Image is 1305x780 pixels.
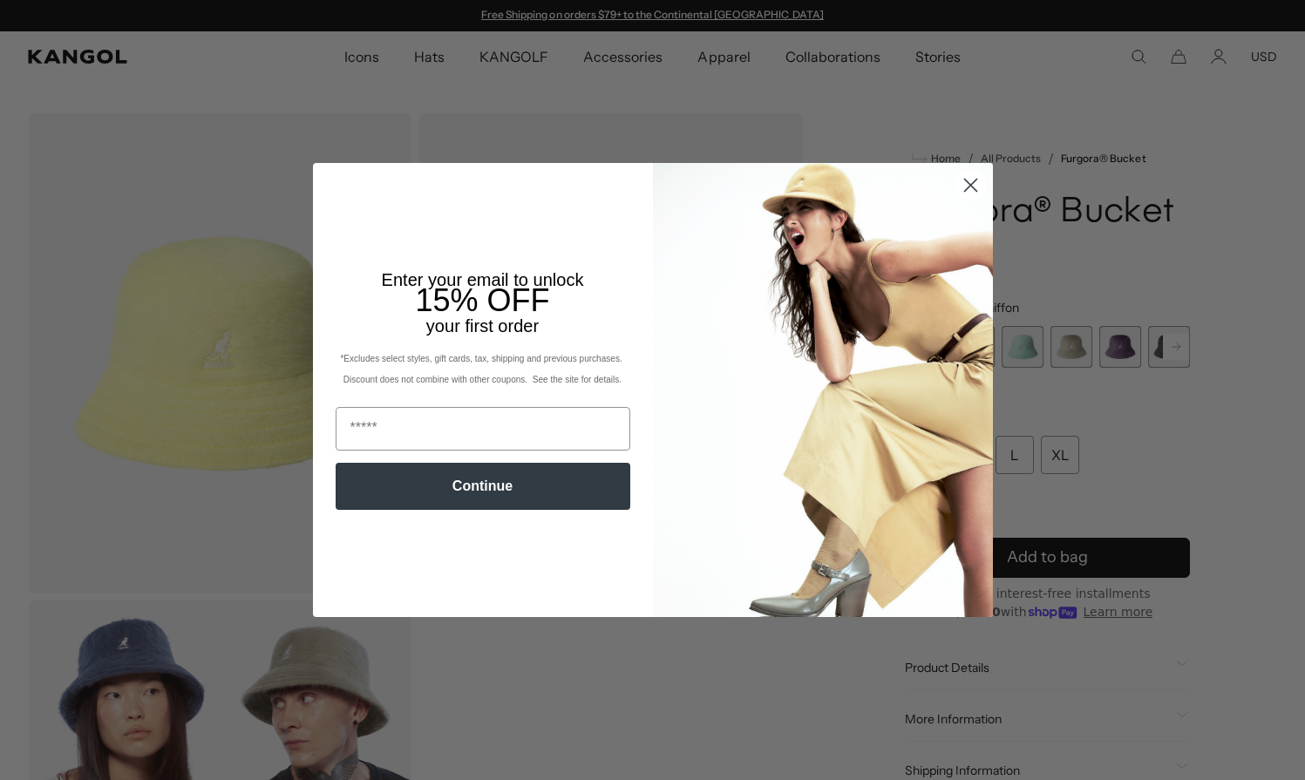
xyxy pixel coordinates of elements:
input: Email [336,407,630,451]
span: your first order [426,316,539,336]
button: Close dialog [955,170,986,200]
span: Enter your email to unlock [382,270,584,289]
span: *Excludes select styles, gift cards, tax, shipping and previous purchases. Discount does not comb... [340,354,624,384]
button: Continue [336,463,630,510]
span: 15% OFF [415,282,549,318]
img: 93be19ad-e773-4382-80b9-c9d740c9197f.jpeg [653,163,993,616]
